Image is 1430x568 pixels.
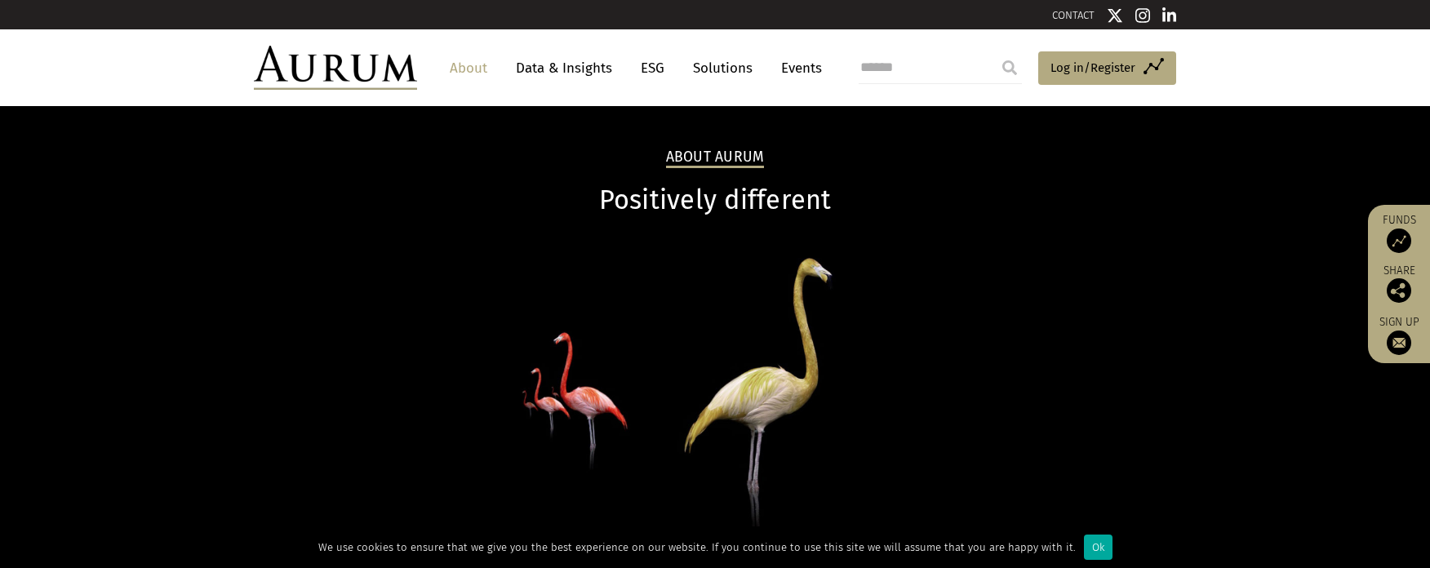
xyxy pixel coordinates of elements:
a: Solutions [685,53,761,83]
a: CONTACT [1052,9,1095,21]
a: Data & Insights [508,53,620,83]
img: Access Funds [1387,229,1411,253]
div: Ok [1084,535,1112,560]
img: Twitter icon [1107,7,1123,24]
h2: About Aurum [666,149,765,168]
a: Sign up [1376,315,1422,355]
img: Aurum [254,46,417,90]
img: Share this post [1387,278,1411,303]
span: Log in/Register [1050,58,1135,78]
h1: Positively different [254,184,1176,216]
img: Instagram icon [1135,7,1150,24]
img: Sign up to our newsletter [1387,331,1411,355]
img: Linkedin icon [1162,7,1177,24]
div: Share [1376,265,1422,303]
a: About [442,53,495,83]
a: ESG [633,53,673,83]
a: Log in/Register [1038,51,1176,86]
a: Events [773,53,822,83]
input: Submit [993,51,1026,84]
a: Funds [1376,213,1422,253]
